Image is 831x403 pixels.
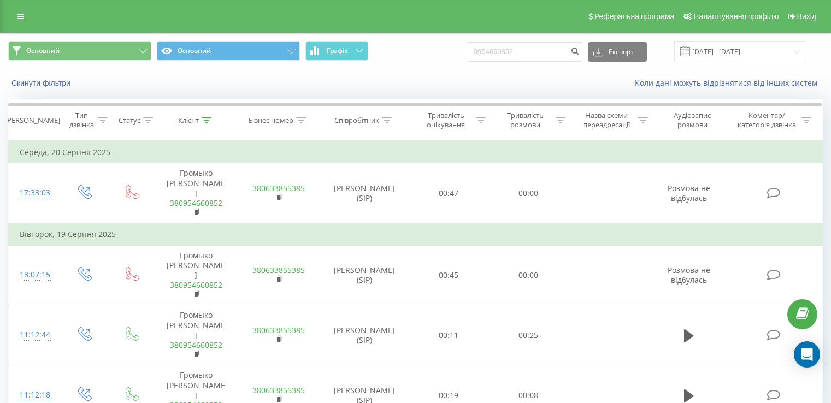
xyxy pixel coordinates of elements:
span: Розмова не відбулась [668,183,710,203]
div: Співробітник [334,116,379,125]
div: 18:07:15 [20,264,49,286]
td: Середа, 20 Серпня 2025 [9,141,823,163]
div: Назва схеми переадресації [578,111,635,129]
input: Пошук за номером [467,42,582,62]
button: Основний [8,41,151,61]
span: Налаштування профілю [693,12,779,21]
a: 380633855385 [252,265,305,275]
td: Громыко [PERSON_NAME] [155,305,237,365]
td: [PERSON_NAME] (SIP) [320,305,409,365]
a: 380954660852 [170,280,222,290]
td: 00:00 [488,163,568,223]
div: Клієнт [178,116,199,125]
td: Вівторок, 19 Серпня 2025 [9,223,823,245]
div: Тривалість очікування [419,111,474,129]
div: Аудіозапис розмови [661,111,724,129]
button: Скинути фільтри [8,78,76,88]
td: Громыко [PERSON_NAME] [155,163,237,223]
div: Тривалість розмови [498,111,553,129]
div: Open Intercom Messenger [794,341,820,368]
td: [PERSON_NAME] (SIP) [320,245,409,305]
div: Статус [119,116,140,125]
button: Графік [305,41,368,61]
td: 00:11 [409,305,488,365]
div: [PERSON_NAME] [5,116,60,125]
td: 00:47 [409,163,488,223]
td: 00:45 [409,245,488,305]
button: Експорт [588,42,647,62]
div: Бізнес номер [249,116,293,125]
a: 380954660852 [170,340,222,350]
span: Вихід [797,12,816,21]
a: 380633855385 [252,325,305,335]
span: Графік [327,47,348,55]
button: Основний [157,41,300,61]
div: Коментар/категорія дзвінка [735,111,799,129]
span: Реферальна програма [594,12,675,21]
a: 380633855385 [252,183,305,193]
div: 17:33:03 [20,182,49,204]
td: 00:00 [488,245,568,305]
span: Основний [26,46,60,55]
td: [PERSON_NAME] (SIP) [320,163,409,223]
div: Тип дзвінка [69,111,95,129]
span: Розмова не відбулась [668,265,710,285]
a: 380954660852 [170,198,222,208]
a: Коли дані можуть відрізнятися вiд інших систем [635,78,823,88]
td: 00:25 [488,305,568,365]
td: Громыко [PERSON_NAME] [155,245,237,305]
div: 11:12:44 [20,324,49,346]
a: 380633855385 [252,385,305,395]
